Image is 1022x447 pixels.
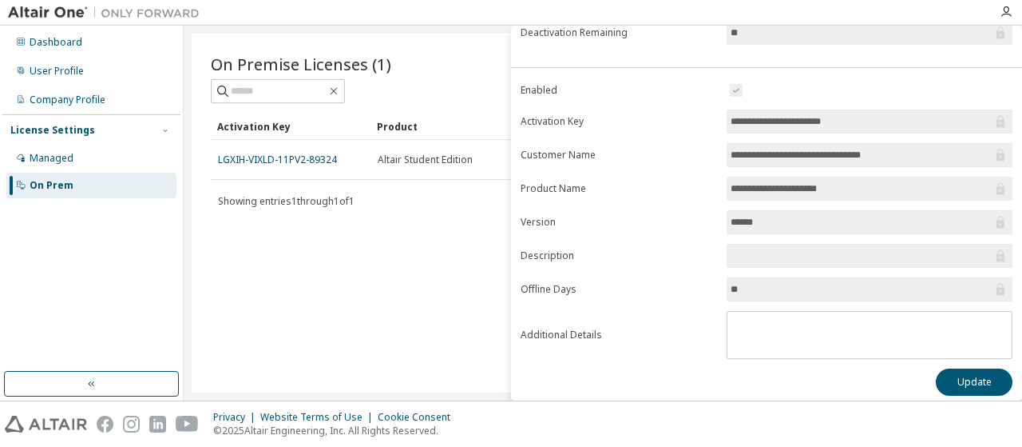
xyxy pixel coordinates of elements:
button: Update [936,369,1012,396]
label: Description [521,249,717,262]
p: © 2025 Altair Engineering, Inc. All Rights Reserved. [213,424,460,437]
img: linkedin.svg [149,416,166,433]
img: instagram.svg [123,416,140,433]
label: Activation Key [521,115,717,128]
span: Showing entries 1 through 1 of 1 [218,194,355,208]
label: Enabled [521,84,717,97]
div: Product [377,114,524,139]
div: Company Profile [30,94,105,106]
label: Additional Details [521,329,717,341]
label: Product Name [521,182,717,195]
div: Dashboard [30,36,82,49]
label: Offline Days [521,283,717,296]
img: altair_logo.svg [5,416,87,433]
div: Activation Key [217,114,364,139]
img: Altair One [8,5,208,21]
div: Website Terms of Use [260,411,378,424]
label: Version [521,216,717,229]
img: facebook.svg [97,416,113,433]
div: User Profile [30,65,84,78]
div: Privacy [213,411,260,424]
div: License Settings [10,124,95,137]
label: Customer Name [521,149,717,162]
span: On Premise Licenses (1) [211,53,391,75]
a: LGXIH-VIXLD-11PV2-89324 [218,153,337,166]
span: Altair Student Edition [378,154,473,166]
label: Deactivation Remaining [521,26,717,39]
img: youtube.svg [176,416,199,433]
div: Managed [30,152,73,165]
div: Cookie Consent [378,411,460,424]
div: On Prem [30,179,73,192]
